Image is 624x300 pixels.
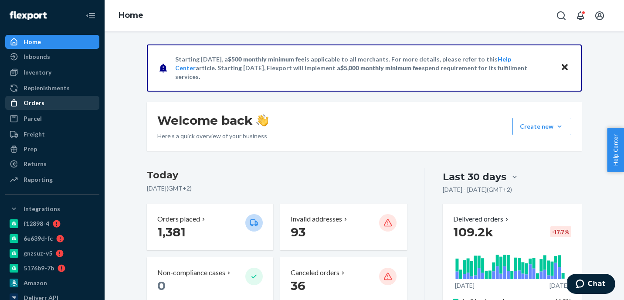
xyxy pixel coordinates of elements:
[82,7,99,24] button: Close Navigation
[256,114,268,126] img: hand-wave emoji
[24,114,42,123] div: Parcel
[5,261,99,275] a: 5176b9-7b
[24,264,54,273] div: 5176b9-7b
[5,202,99,216] button: Integrations
[550,226,571,237] div: -17.7 %
[147,168,407,182] h3: Today
[5,276,99,290] a: Amazon
[443,170,506,184] div: Last 30 days
[5,246,99,260] a: gnzsuz-v5
[5,217,99,231] a: f12898-4
[559,61,570,74] button: Close
[591,7,608,24] button: Open account menu
[24,68,51,77] div: Inventory
[119,10,143,20] a: Home
[24,130,45,139] div: Freight
[157,268,225,278] p: Non-compliance cases
[24,52,50,61] div: Inbounds
[112,3,150,28] ol: breadcrumbs
[453,225,493,239] span: 109.2k
[24,84,70,92] div: Replenishments
[291,268,339,278] p: Canceled orders
[5,96,99,110] a: Orders
[5,65,99,79] a: Inventory
[5,232,99,245] a: 6e639d-fc
[157,132,268,140] p: Here’s a quick overview of your business
[24,160,47,168] div: Returns
[443,185,512,194] p: [DATE] - [DATE] ( GMT+2 )
[5,35,99,49] a: Home
[291,214,342,224] p: Invalid addresses
[24,175,53,184] div: Reporting
[10,11,47,20] img: Flexport logo
[5,173,99,187] a: Reporting
[228,55,305,63] span: $500 monthly minimum fee
[280,204,407,250] button: Invalid addresses 93
[291,278,305,293] span: 36
[5,157,99,171] a: Returns
[157,278,166,293] span: 0
[512,118,571,135] button: Create new
[147,204,273,250] button: Orders placed 1,381
[24,234,53,243] div: 6e639d-fc
[175,55,552,81] p: Starting [DATE], a is applicable to all merchants. For more details, please refer to this article...
[24,145,37,153] div: Prep
[607,128,624,172] button: Help Center
[455,281,475,290] p: [DATE]
[453,214,510,224] button: Delivered orders
[553,7,570,24] button: Open Search Box
[24,249,52,258] div: gnzsuz-v5
[567,274,615,296] iframe: Öffnet ein Widget, in dem Sie mit einem unserer Kundenserviceagenten chatten können
[572,7,589,24] button: Open notifications
[5,127,99,141] a: Freight
[24,99,44,107] div: Orders
[5,142,99,156] a: Prep
[340,64,422,72] span: $5,000 monthly minimum fee
[24,205,60,213] div: Integrations
[157,214,200,224] p: Orders placed
[24,279,47,287] div: Amazon
[157,112,268,128] h1: Welcome back
[5,81,99,95] a: Replenishments
[157,225,186,239] span: 1,381
[24,219,49,228] div: f12898-4
[24,37,41,46] div: Home
[291,225,305,239] span: 93
[5,50,99,64] a: Inbounds
[5,112,99,126] a: Parcel
[549,281,569,290] p: [DATE]
[147,184,407,193] p: [DATE] ( GMT+2 )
